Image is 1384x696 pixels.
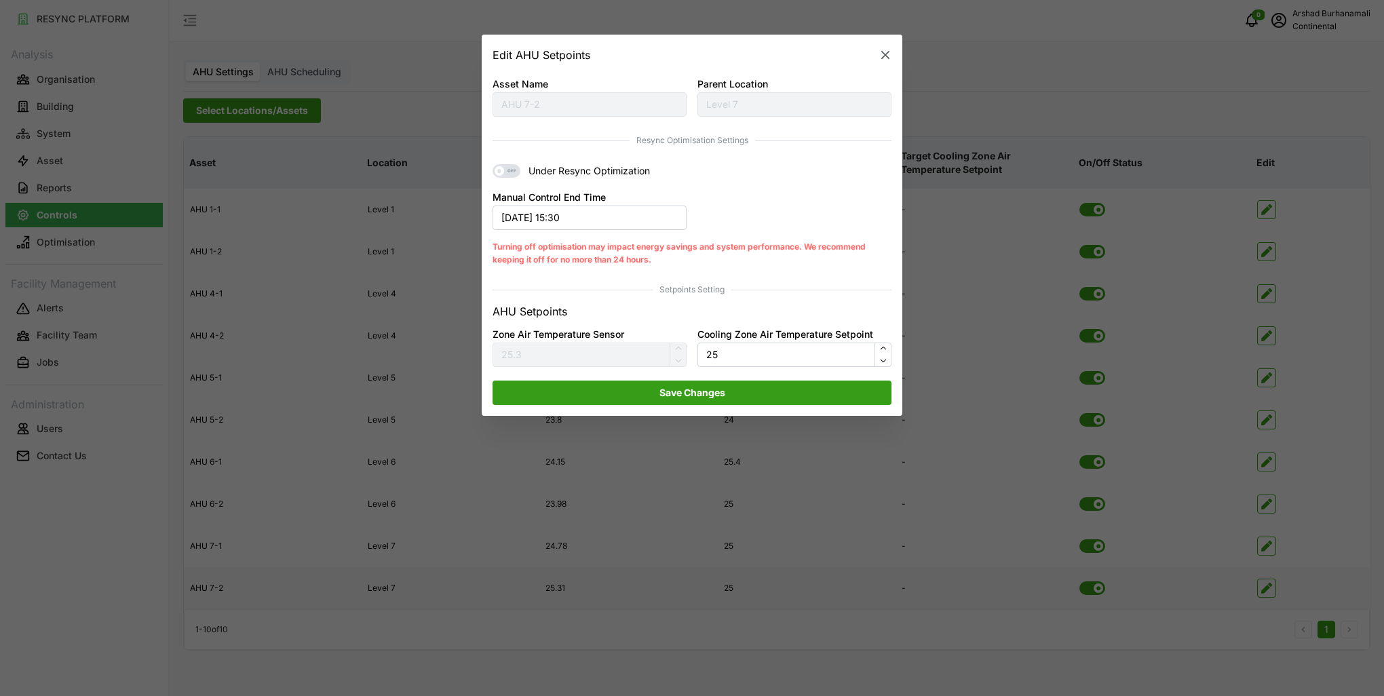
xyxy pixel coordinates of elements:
[659,381,725,404] span: Save Changes
[493,77,548,92] label: Asset Name
[493,284,891,297] span: Setpoints Setting
[697,77,768,92] label: Parent Location
[493,303,567,320] p: AHU Setpoints
[493,134,891,147] span: Resync Optimisation Settings
[493,206,687,230] button: [DATE] 15:30
[493,191,606,206] label: Manual Control End Time
[493,241,891,266] p: Turning off optimisation may impact energy savings and system performance. We recommend keeping i...
[697,327,873,342] label: Cooling Zone Air Temperature Setpoint
[520,165,650,178] span: Under Resync Optimization
[493,50,590,60] h2: Edit AHU Setpoints
[493,381,891,405] button: Save Changes
[504,165,520,178] span: OFF
[493,327,624,342] label: Zone Air Temperature Sensor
